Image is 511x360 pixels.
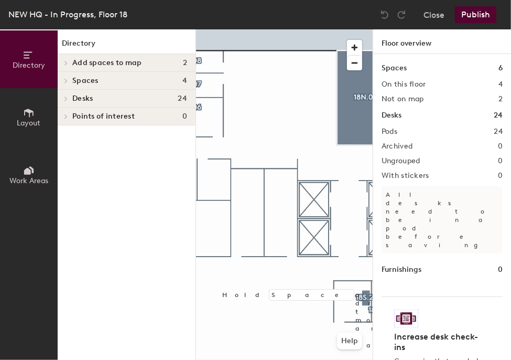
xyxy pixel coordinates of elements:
[373,29,511,54] h1: Floor overview
[178,94,187,103] span: 24
[494,110,503,121] h1: 24
[382,80,426,89] h2: On this floor
[498,95,503,103] h2: 2
[455,6,496,23] button: Publish
[9,176,48,185] span: Work Areas
[13,61,45,70] span: Directory
[337,333,362,350] button: Help
[498,80,503,89] h2: 4
[379,9,390,20] img: Undo
[498,157,503,165] h2: 0
[423,6,444,23] button: Close
[382,110,401,121] h1: Desks
[58,38,195,54] h1: Directory
[382,142,412,151] h2: Archived
[498,172,503,180] h2: 0
[17,119,41,128] span: Layout
[394,310,418,327] img: Sticker logo
[182,77,187,85] span: 4
[72,77,99,85] span: Spaces
[498,142,503,151] h2: 0
[396,9,407,20] img: Redo
[494,128,503,136] h2: 24
[382,157,420,165] h2: Ungrouped
[382,128,397,136] h2: Pods
[382,172,429,180] h2: With stickers
[8,8,127,21] div: NEW HQ - In Progress, Floor 18
[182,112,187,121] span: 0
[382,264,421,276] h1: Furnishings
[72,94,93,103] span: Desks
[382,95,424,103] h2: Not on map
[498,264,503,276] h1: 0
[382,186,503,253] p: All desks need to be in a pod before saving
[183,59,187,67] span: 2
[394,332,484,353] h4: Increase desk check-ins
[498,62,503,74] h1: 6
[72,59,142,67] span: Add spaces to map
[72,112,135,121] span: Points of interest
[382,62,407,74] h1: Spaces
